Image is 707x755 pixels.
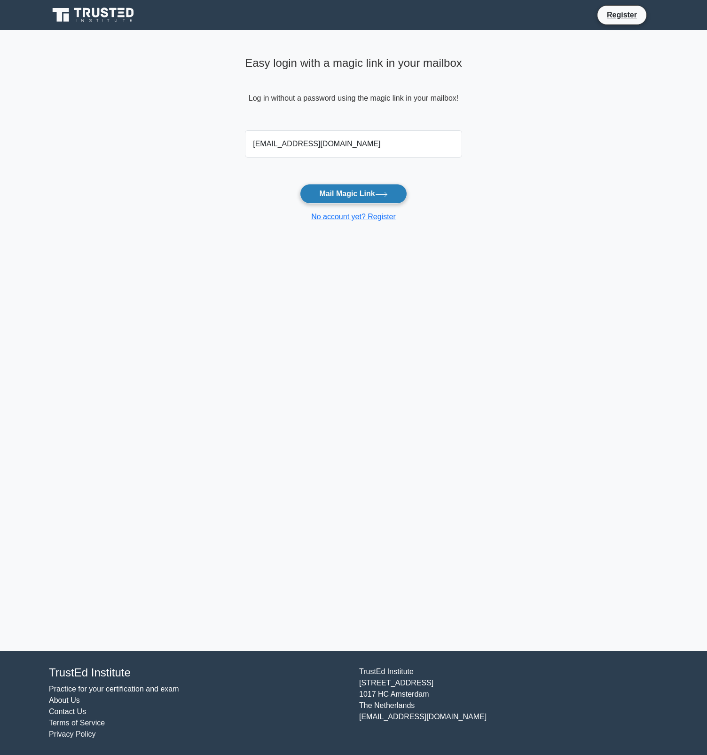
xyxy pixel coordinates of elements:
h4: TrustEd Institute [49,666,348,680]
input: Email [245,130,462,158]
button: Mail Magic Link [300,184,407,204]
a: Contact Us [49,707,86,715]
a: Privacy Policy [49,730,96,738]
a: About Us [49,696,80,704]
a: Practice for your certification and exam [49,685,179,693]
h4: Easy login with a magic link in your mailbox [245,56,462,70]
a: Register [601,9,643,21]
div: TrustEd Institute [STREET_ADDRESS] 1017 HC Amsterdam The Netherlands [EMAIL_ADDRESS][DOMAIN_NAME] [353,666,664,740]
a: Terms of Service [49,719,105,727]
div: Log in without a password using the magic link in your mailbox! [245,53,462,127]
a: No account yet? Register [311,213,396,221]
